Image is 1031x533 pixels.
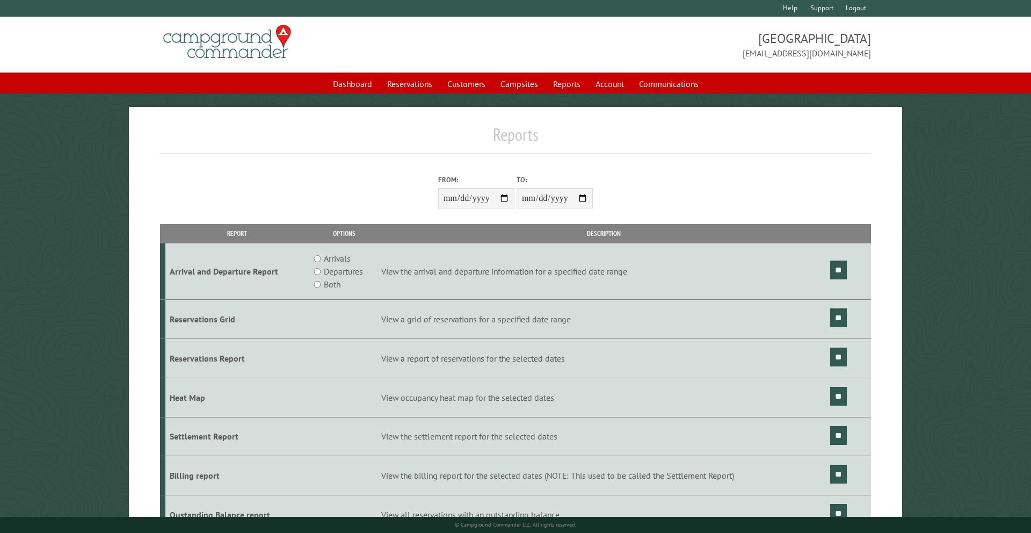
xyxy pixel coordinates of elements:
[160,124,872,154] h1: Reports
[381,74,439,94] a: Reservations
[165,338,310,378] td: Reservations Report
[309,224,379,243] th: Options
[517,175,593,185] label: To:
[494,74,544,94] a: Campsites
[165,456,310,495] td: Billing report
[379,243,828,300] td: View the arrival and departure information for a specified date range
[379,456,828,495] td: View the billing report for the selected dates (NOTE: This used to be called the Settlement Report)
[165,243,310,300] td: Arrival and Departure Report
[438,175,514,185] label: From:
[633,74,705,94] a: Communications
[326,74,379,94] a: Dashboard
[160,21,294,63] img: Campground Commander
[455,521,576,528] small: © Campground Commander LLC. All rights reserved.
[379,417,828,456] td: View the settlement report for the selected dates
[441,74,492,94] a: Customers
[379,224,828,243] th: Description
[324,265,363,278] label: Departures
[324,252,351,265] label: Arrivals
[324,278,340,291] label: Both
[165,300,310,339] td: Reservations Grid
[379,378,828,417] td: View occupancy heat map for the selected dates
[379,300,828,339] td: View a grid of reservations for a specified date range
[379,338,828,378] td: View a report of reservations for the selected dates
[515,30,871,60] span: [GEOGRAPHIC_DATA] [EMAIL_ADDRESS][DOMAIN_NAME]
[165,378,310,417] td: Heat Map
[547,74,587,94] a: Reports
[589,74,630,94] a: Account
[165,224,310,243] th: Report
[165,417,310,456] td: Settlement Report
